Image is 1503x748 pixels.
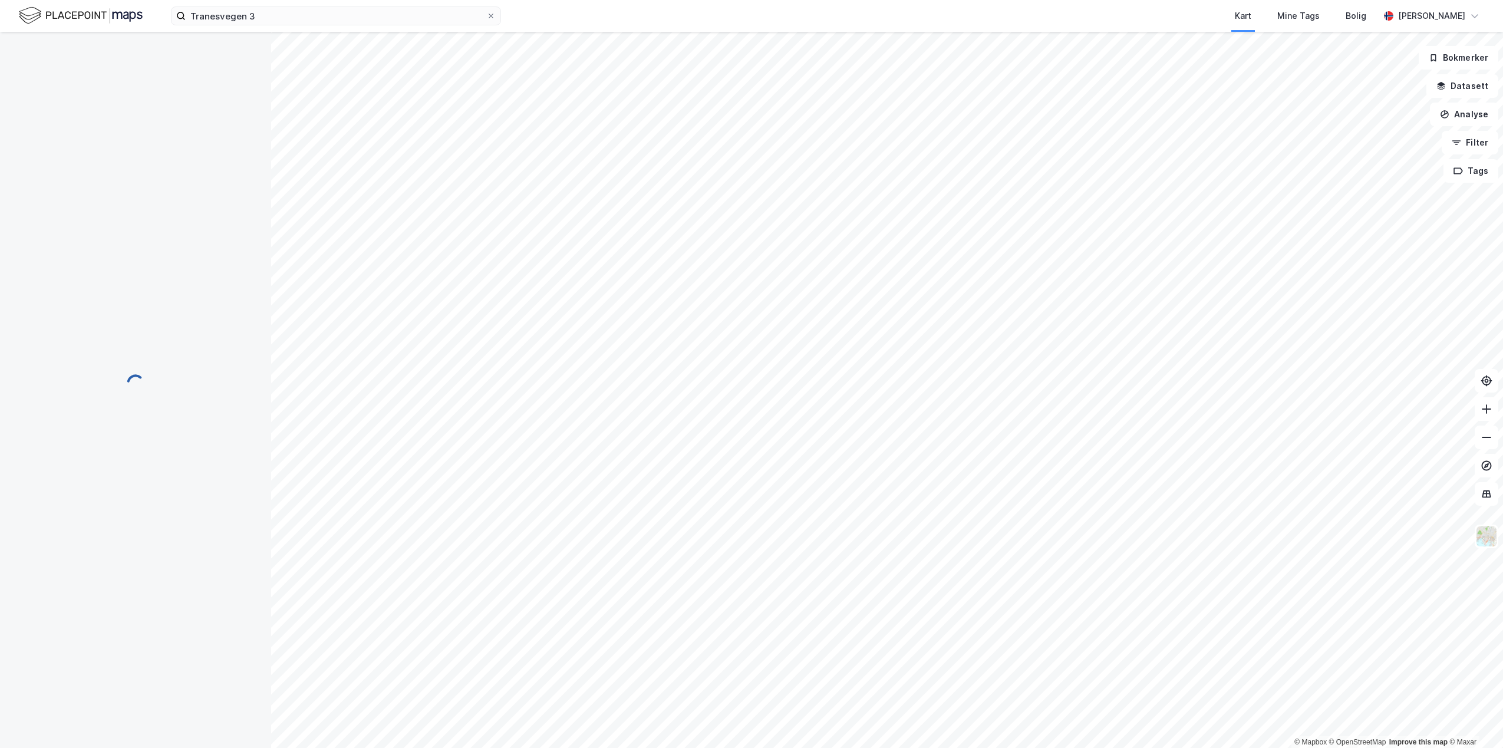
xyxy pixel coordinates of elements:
[1430,103,1498,126] button: Analyse
[1442,131,1498,154] button: Filter
[19,5,143,26] img: logo.f888ab2527a4732fd821a326f86c7f29.svg
[1277,9,1320,23] div: Mine Tags
[1329,738,1386,746] a: OpenStreetMap
[1398,9,1465,23] div: [PERSON_NAME]
[1235,9,1251,23] div: Kart
[1346,9,1366,23] div: Bolig
[1294,738,1327,746] a: Mapbox
[126,374,145,393] img: spinner.a6d8c91a73a9ac5275cf975e30b51cfb.svg
[1444,691,1503,748] iframe: Chat Widget
[1426,74,1498,98] button: Datasett
[1475,525,1498,548] img: Z
[186,7,486,25] input: Søk på adresse, matrikkel, gårdeiere, leietakere eller personer
[1389,738,1448,746] a: Improve this map
[1419,46,1498,70] button: Bokmerker
[1443,159,1498,183] button: Tags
